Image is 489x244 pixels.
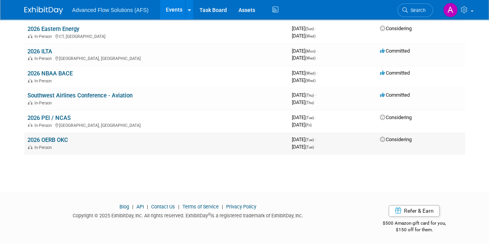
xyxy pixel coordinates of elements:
img: In-Person Event [28,123,32,127]
a: Southwest Airlines Conference - Aviation [27,92,133,99]
span: (Thu) [305,93,314,97]
span: In-Person [34,78,54,84]
span: In-Person [34,34,54,39]
div: [GEOGRAPHIC_DATA], [GEOGRAPHIC_DATA] [27,122,286,128]
a: Blog [119,204,129,210]
span: | [130,204,135,210]
div: $500 Amazon gift card for you, [363,215,465,233]
a: 2026 ILTA [27,48,52,55]
span: (Thu) [305,101,314,105]
span: [DATE] [292,144,314,150]
span: - [317,70,318,76]
div: $150 off for them. [363,227,465,233]
span: (Wed) [305,34,315,38]
span: In-Person [34,101,54,106]
div: [GEOGRAPHIC_DATA], [GEOGRAPHIC_DATA] [27,55,286,61]
a: 2026 OERB OKC [27,137,68,143]
a: Refer & Earn [388,205,440,217]
span: (Tue) [305,116,314,120]
span: Committed [380,70,410,76]
span: (Wed) [305,56,315,60]
img: Alyson Makin [443,3,458,17]
a: Privacy Policy [226,204,256,210]
a: Contact Us [151,204,175,210]
span: [DATE] [292,77,315,83]
span: (Fri) [305,123,312,127]
span: In-Person [34,123,54,128]
span: Considering [380,137,412,142]
span: [DATE] [292,33,315,39]
span: | [220,204,225,210]
span: - [315,92,316,98]
span: [DATE] [292,26,316,31]
span: [DATE] [292,114,316,120]
sup: ® [208,212,211,217]
a: Search [397,3,433,17]
img: In-Person Event [28,101,32,104]
span: [DATE] [292,48,318,54]
img: In-Person Event [28,145,32,149]
span: (Sun) [305,27,314,31]
span: (Tue) [305,138,314,142]
span: Considering [380,114,412,120]
span: Advanced Flow Solutions (AFS) [72,7,149,13]
span: Search [408,7,426,13]
span: [DATE] [292,122,312,128]
span: Committed [380,92,410,98]
span: (Wed) [305,78,315,83]
img: In-Person Event [28,34,32,38]
span: [DATE] [292,70,318,76]
a: 2026 NBAA BACE [27,70,73,77]
a: 2026 Eastern Energy [27,26,79,32]
span: - [315,114,316,120]
img: ExhibitDay [24,7,63,14]
span: - [317,48,318,54]
span: | [176,204,181,210]
span: In-Person [34,56,54,61]
span: [DATE] [292,137,316,142]
div: CT, [GEOGRAPHIC_DATA] [27,33,286,39]
span: (Mon) [305,49,315,53]
span: In-Person [34,145,54,150]
div: Copyright © 2025 ExhibitDay, Inc. All rights reserved. ExhibitDay is a registered trademark of Ex... [24,210,352,219]
a: API [136,204,144,210]
img: In-Person Event [28,56,32,60]
span: [DATE] [292,55,315,61]
span: [DATE] [292,92,316,98]
span: (Tue) [305,145,314,149]
a: Terms of Service [182,204,219,210]
a: 2026 PEI / NCAS [27,114,71,121]
span: Considering [380,26,412,31]
span: | [145,204,150,210]
span: - [315,26,316,31]
img: In-Person Event [28,78,32,82]
span: - [315,137,316,142]
span: (Wed) [305,71,315,75]
span: Committed [380,48,410,54]
span: [DATE] [292,99,314,105]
